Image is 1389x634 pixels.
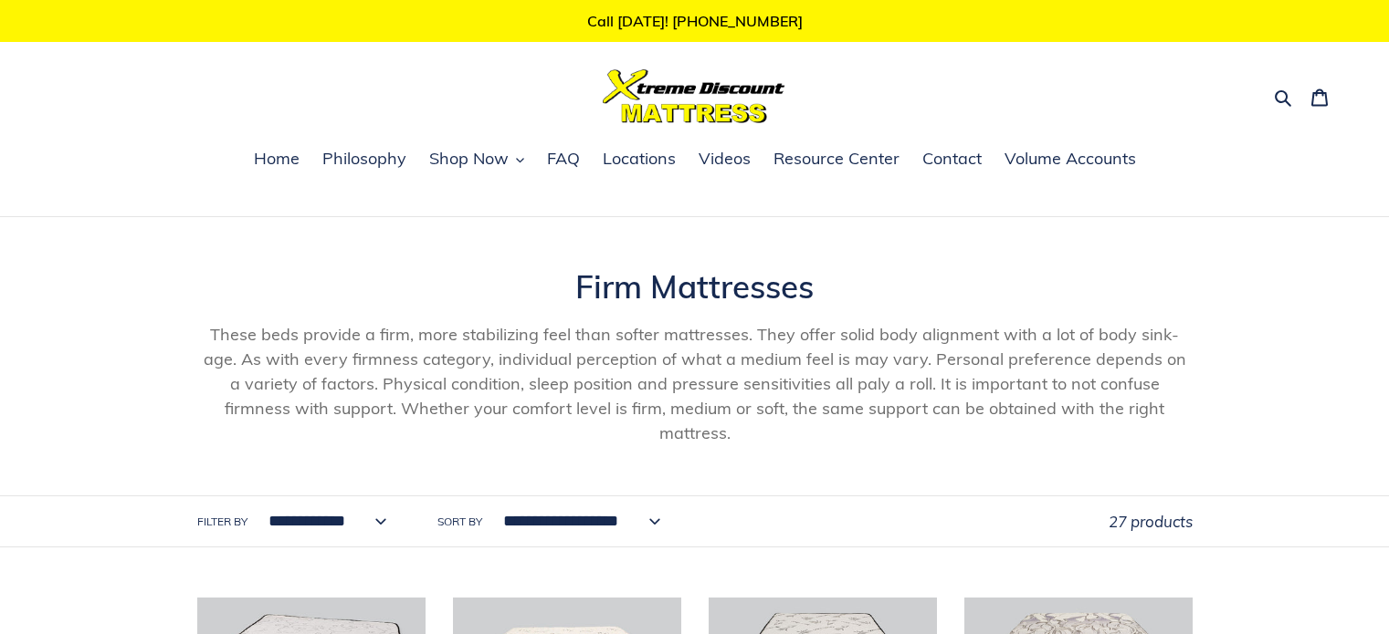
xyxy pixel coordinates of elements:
span: Firm Mattresses [575,266,814,307]
span: Resource Center [773,148,900,170]
span: Contact [922,148,982,170]
span: Volume Accounts [1005,148,1136,170]
label: Filter by [197,514,247,530]
span: Shop Now [429,148,509,170]
img: Xtreme Discount Mattress [603,69,785,123]
a: FAQ [538,146,589,173]
a: Philosophy [313,146,416,173]
span: These beds provide a firm, more stabilizing feel than softer mattresses. They offer solid body al... [204,324,1186,443]
span: Philosophy [322,148,406,170]
a: Locations [594,146,685,173]
a: Videos [689,146,760,173]
label: Sort by [437,514,482,530]
span: Home [254,148,300,170]
a: Contact [913,146,991,173]
a: Volume Accounts [995,146,1145,173]
button: Shop Now [420,146,533,173]
a: Resource Center [764,146,909,173]
span: Locations [603,148,676,170]
span: FAQ [547,148,580,170]
span: 27 products [1109,512,1193,531]
span: Videos [699,148,751,170]
a: Home [245,146,309,173]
